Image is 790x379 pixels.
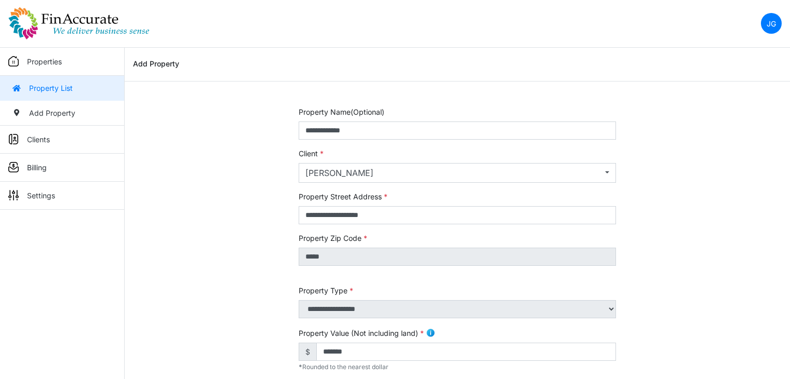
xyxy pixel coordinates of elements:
button: Kayla Nault [299,163,616,183]
img: spp logo [8,7,150,40]
p: Clients [27,134,50,145]
span: Rounded to the nearest dollar [299,363,389,371]
label: Property Type [299,285,353,296]
label: Property Name(Optional) [299,106,384,117]
div: [PERSON_NAME] [305,167,602,179]
a: JG [761,13,782,34]
label: Property Street Address [299,191,387,202]
label: Property Zip Code [299,233,367,243]
img: sidemenu_settings.png [8,190,19,200]
p: JG [767,18,776,29]
p: Billing [27,162,47,173]
p: Settings [27,190,55,201]
span: $ [299,343,317,361]
img: sidemenu_billing.png [8,162,19,172]
label: Client [299,148,324,159]
img: info.png [426,328,435,337]
h6: Add Property [133,60,179,69]
img: sidemenu_properties.png [8,56,19,66]
p: Properties [27,56,62,67]
img: sidemenu_client.png [8,134,19,144]
label: Property Value (Not including land) [299,328,424,339]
